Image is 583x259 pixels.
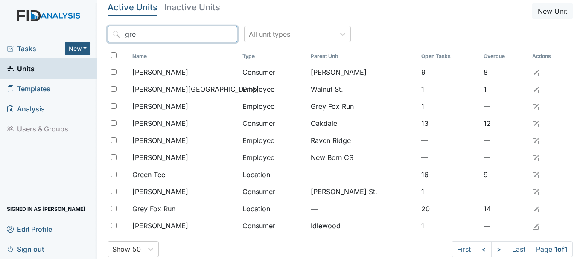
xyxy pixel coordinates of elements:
span: [PERSON_NAME] [132,101,188,111]
td: [PERSON_NAME] [307,64,417,81]
span: [PERSON_NAME] [132,186,188,197]
td: 1 [480,81,529,98]
span: Page [531,241,573,257]
th: Toggle SortBy [129,49,239,64]
td: 9 [480,166,529,183]
td: 1 [418,81,480,98]
td: Location [239,200,307,217]
a: Edit [532,221,539,231]
a: Edit [532,169,539,180]
td: Idlewood [307,217,417,234]
a: Edit [532,204,539,214]
td: Employee [239,149,307,166]
td: — [418,149,480,166]
td: — [480,149,529,166]
td: Consumer [239,183,307,200]
span: Sign out [7,242,44,256]
span: Units [7,62,35,75]
strong: 1 of 1 [554,245,567,253]
td: 8 [480,64,529,81]
td: 13 [418,115,480,132]
button: New [65,42,90,55]
a: First [452,241,476,257]
th: Toggle SortBy [307,49,417,64]
td: 9 [418,64,480,81]
td: 1 [418,183,480,200]
span: Grey Fox Run [132,204,175,214]
span: Analysis [7,102,45,115]
td: — [307,166,417,183]
a: Tasks [7,44,65,54]
th: Actions [529,49,571,64]
th: Toggle SortBy [239,49,307,64]
h5: Active Units [108,3,157,12]
nav: task-pagination [452,241,573,257]
span: [PERSON_NAME] [132,67,188,77]
a: > [491,241,507,257]
td: Raven Ridge [307,132,417,149]
td: Oakdale [307,115,417,132]
span: Templates [7,82,50,95]
td: Consumer [239,64,307,81]
div: Show 50 [112,244,141,254]
a: Edit [532,118,539,128]
td: Consumer [239,217,307,234]
span: [PERSON_NAME] [132,135,188,146]
h5: Inactive Units [164,3,220,12]
a: Edit [532,186,539,197]
a: Edit [532,84,539,94]
a: Last [507,241,531,257]
th: Toggle SortBy [480,49,529,64]
td: 12 [480,115,529,132]
a: < [476,241,492,257]
td: 20 [418,200,480,217]
th: Toggle SortBy [418,49,480,64]
td: 16 [418,166,480,183]
button: New Unit [532,3,573,19]
span: [PERSON_NAME] [132,118,188,128]
span: Green Tee [132,169,165,180]
td: Consumer [239,115,307,132]
div: All unit types [249,29,290,39]
td: — [480,217,529,234]
input: Toggle All Rows Selected [111,52,117,58]
td: Walnut St. [307,81,417,98]
td: 1 [418,217,480,234]
td: [PERSON_NAME] St. [307,183,417,200]
td: Employee [239,81,307,98]
span: [PERSON_NAME] [132,221,188,231]
input: Search... [108,26,237,42]
td: — [418,132,480,149]
td: New Bern CS [307,149,417,166]
span: Edit Profile [7,222,52,236]
a: Edit [532,67,539,77]
td: — [480,98,529,115]
a: Edit [532,101,539,111]
td: — [307,200,417,217]
span: [PERSON_NAME] [132,152,188,163]
td: Employee [239,132,307,149]
td: 1 [418,98,480,115]
td: Grey Fox Run [307,98,417,115]
td: 14 [480,200,529,217]
span: Signed in as [PERSON_NAME] [7,202,85,215]
td: Location [239,166,307,183]
td: — [480,183,529,200]
a: Edit [532,135,539,146]
td: — [480,132,529,149]
a: Edit [532,152,539,163]
td: Employee [239,98,307,115]
span: [PERSON_NAME][GEOGRAPHIC_DATA] [132,84,259,94]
